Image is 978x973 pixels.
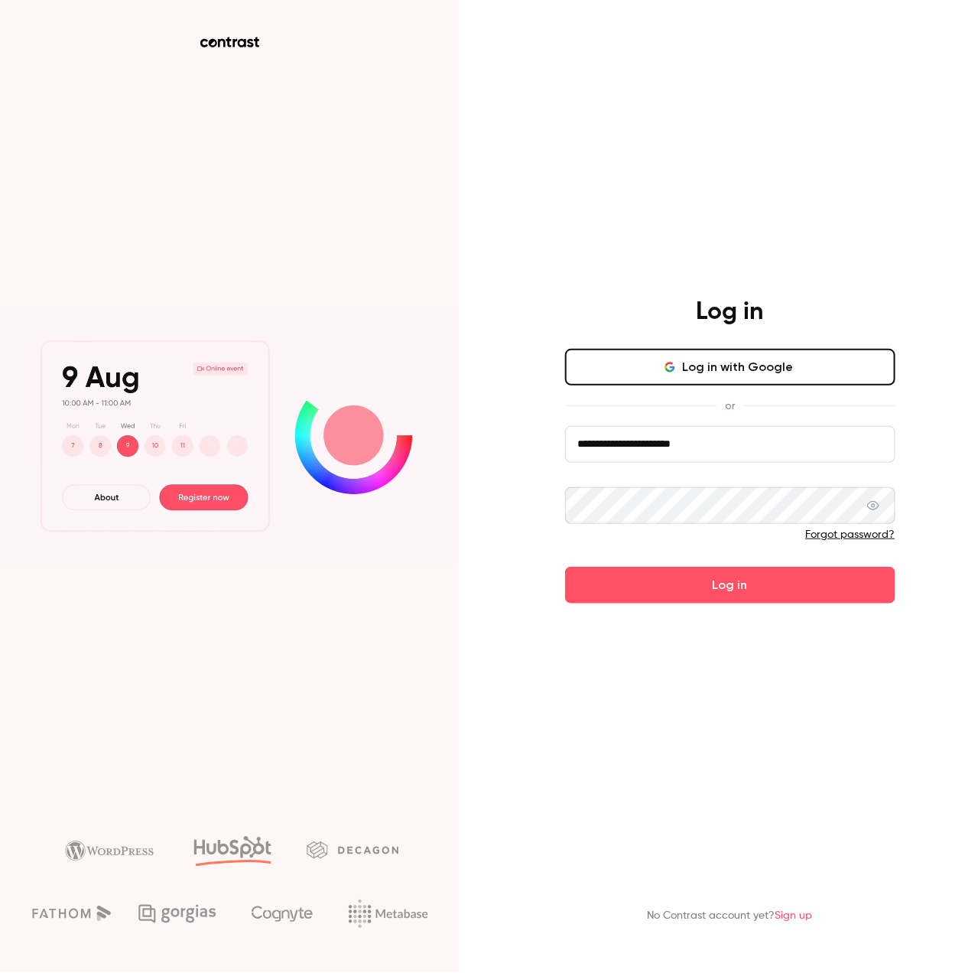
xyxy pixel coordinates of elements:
a: Forgot password? [806,529,895,540]
p: No Contrast account yet? [648,908,813,924]
span: or [717,398,742,414]
a: Sign up [775,910,813,921]
img: decagon [307,841,398,858]
button: Log in with Google [565,349,895,386]
h4: Log in [697,297,764,327]
button: Log in [565,567,895,604]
